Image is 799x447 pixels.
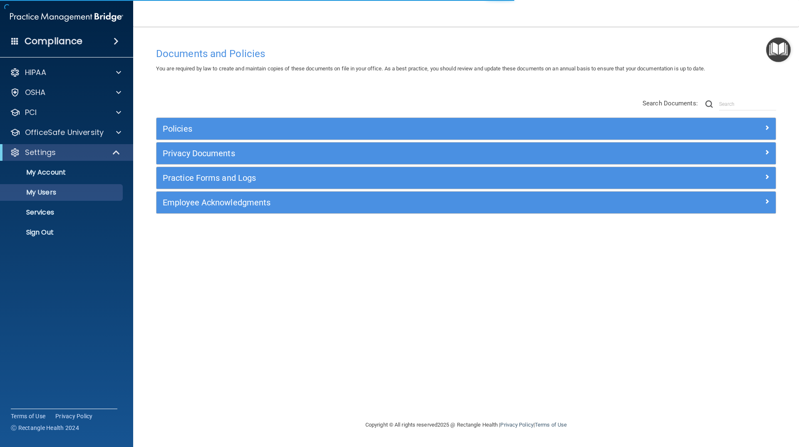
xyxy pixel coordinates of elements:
h5: Privacy Documents [163,149,615,158]
h5: Policies [163,124,615,133]
img: ic-search.3b580494.png [705,100,713,108]
a: Employee Acknowledgments [163,196,769,209]
h4: Compliance [25,35,82,47]
h5: Employee Acknowledgments [163,198,615,207]
a: Policies [163,122,769,135]
div: Copyright © All rights reserved 2025 @ Rectangle Health | | [314,412,618,438]
p: Settings [25,147,56,157]
input: Search [719,98,776,110]
a: OSHA [10,87,121,97]
p: PCI [25,107,37,117]
button: Open Resource Center [766,37,791,62]
span: You are required by law to create and maintain copies of these documents on file in your office. ... [156,65,705,72]
a: Practice Forms and Logs [163,171,769,185]
a: Privacy Policy [55,412,93,420]
a: Settings [10,147,121,157]
a: Privacy Documents [163,147,769,160]
p: Sign Out [5,228,119,237]
p: HIPAA [25,67,46,77]
a: HIPAA [10,67,121,77]
span: Search Documents: [643,100,698,107]
h5: Practice Forms and Logs [163,173,615,182]
a: PCI [10,107,121,117]
a: Terms of Use [535,422,567,428]
p: My Users [5,188,119,197]
a: Terms of Use [11,412,45,420]
h4: Documents and Policies [156,48,776,59]
p: OfficeSafe University [25,127,104,137]
p: OSHA [25,87,46,97]
a: OfficeSafe University [10,127,121,137]
span: Ⓒ Rectangle Health 2024 [11,424,79,432]
a: Privacy Policy [500,422,533,428]
p: Services [5,208,119,217]
p: My Account [5,168,119,177]
img: PMB logo [10,9,123,25]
